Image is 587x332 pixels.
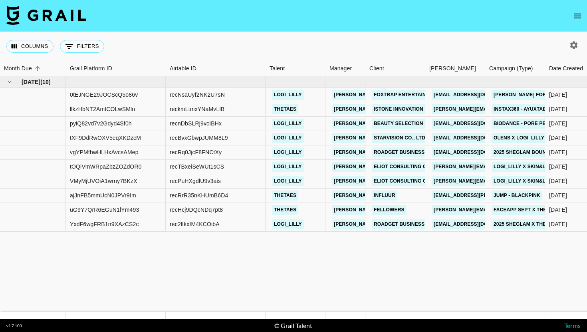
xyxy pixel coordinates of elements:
button: Select columns [6,40,54,53]
a: FACEAPP Sept x thesydneysmiles [492,205,587,215]
div: recPuHXgdlU9v3ais [170,177,221,185]
a: Fellowers [372,205,407,215]
div: 9/23/2025 [549,220,567,228]
div: rec2lIkxfM4KCOibA [170,220,220,228]
button: open drawer [569,8,585,24]
a: [PERSON_NAME][EMAIL_ADDRESS][PERSON_NAME][DOMAIN_NAME] [332,176,503,186]
div: 0tEJNGE29JOCScQ5o86v [70,91,138,99]
a: [PERSON_NAME][EMAIL_ADDRESS][PERSON_NAME][DOMAIN_NAME] [332,191,503,201]
div: pyiQ82vd7v2Gdyd4Sf0h [70,119,132,127]
div: recHcj9DQcNDq7pt8 [170,206,223,214]
div: Talent [270,61,285,76]
div: 9/24/2025 [549,148,567,156]
div: Campaign (Type) [485,61,545,76]
a: [PERSON_NAME][EMAIL_ADDRESS] [432,205,522,215]
a: Eliot Consulting Group LLC [372,162,454,172]
a: OLENS x Logi_lilly [492,133,546,143]
div: 8/20/2025 [549,119,567,127]
div: Manager [329,61,352,76]
div: 8/20/2025 [549,134,567,142]
a: Influur [372,191,397,201]
button: Sort [32,63,43,74]
div: Campaign (Type) [489,61,533,76]
a: [PERSON_NAME][EMAIL_ADDRESS][PERSON_NAME][DOMAIN_NAME] [332,205,503,215]
div: uG9Y7QrR6EGuN1lYm493 [70,206,139,214]
a: [PERSON_NAME][EMAIL_ADDRESS][PERSON_NAME][DOMAIN_NAME] [332,119,503,129]
button: hide children [4,76,15,87]
div: recBvxGbwpJUMM8L9 [170,134,228,142]
a: [EMAIL_ADDRESS][PERSON_NAME][DOMAIN_NAME] [432,191,562,201]
div: ajJnFB5mmUcN0JPVr9Im [70,191,136,199]
a: [PERSON_NAME][EMAIL_ADDRESS][DOMAIN_NAME] [432,104,562,114]
a: thetaes [272,205,298,215]
div: llkzHbNT2AmICOLwSMln [70,105,135,113]
div: Airtable ID [170,61,196,76]
div: Manager [325,61,365,76]
a: thetaes [272,191,298,201]
a: [EMAIL_ADDRESS][DOMAIN_NAME] [432,119,521,129]
a: thetaes [272,104,298,114]
div: Grail Platform ID [66,61,166,76]
div: Client [365,61,425,76]
a: [PERSON_NAME][EMAIL_ADDRESS][DOMAIN_NAME] [432,176,562,186]
div: Talent [266,61,325,76]
div: 9/16/2025 [549,206,567,214]
div: vgYPMfbwHLHxAvcsAMep [70,148,139,156]
div: recRrR35nKHUmB6D4 [170,191,228,199]
div: Client [369,61,384,76]
span: ( 10 ) [40,78,51,86]
a: [EMAIL_ADDRESS][DOMAIN_NAME] [432,90,521,100]
a: FOXTRAP ENTERTAINMENT Co., Ltd. [372,90,465,100]
div: recnDbSLRj9vcIBHx [170,119,222,127]
a: [PERSON_NAME][EMAIL_ADDRESS][PERSON_NAME][DOMAIN_NAME] [332,133,503,143]
a: [EMAIL_ADDRESS][DOMAIN_NAME] [432,133,521,143]
div: 8/20/2025 [549,91,567,99]
a: [PERSON_NAME][EMAIL_ADDRESS][PERSON_NAME][DOMAIN_NAME] [332,219,503,229]
a: logi_lilly [272,176,304,186]
a: [PERSON_NAME][EMAIL_ADDRESS][DOMAIN_NAME] [432,162,562,172]
div: tXF9DdRwOXV5eqXKDzcM [70,134,141,142]
a: logi_lilly [272,119,304,129]
a: Terms [564,322,581,329]
a: Eliot Consulting Group LLC [372,176,454,186]
a: [PERSON_NAME][EMAIL_ADDRESS][PERSON_NAME][DOMAIN_NAME] [332,147,503,157]
a: logi_lilly [272,219,304,229]
a: [EMAIL_ADDRESS][DOMAIN_NAME] [432,147,521,157]
div: 9/8/2025 [549,191,567,199]
a: logi_lilly [272,147,304,157]
div: 9/23/2025 [549,163,567,171]
a: logi_lilly [272,162,304,172]
div: YxdF6wgFRB1n9XAzCS2c [70,220,139,228]
a: [PERSON_NAME][EMAIL_ADDRESS][PERSON_NAME][DOMAIN_NAME] [332,162,503,172]
a: Roadget Business [DOMAIN_NAME]. [372,147,470,157]
a: logi_lilly [272,90,304,100]
a: Jump - Blackpink [492,191,542,201]
a: Logi_lilly x Skin&lab [492,176,555,186]
a: logi_lilly [272,133,304,143]
a: [PERSON_NAME][EMAIL_ADDRESS][PERSON_NAME][DOMAIN_NAME] [332,90,503,100]
a: [PERSON_NAME][EMAIL_ADDRESS][PERSON_NAME][DOMAIN_NAME] [332,104,503,114]
div: Date Created [549,61,583,76]
div: © Grail Talent [274,322,312,330]
div: Month Due [4,61,32,76]
div: VMyMjUVOiA1wrny7BKzX [70,177,137,185]
div: reckmLtmxYNaMvLlB [170,105,224,113]
a: Roadget Business [DOMAIN_NAME]. [372,219,470,229]
a: [EMAIL_ADDRESS][DOMAIN_NAME] [432,219,521,229]
div: 9/23/2025 [549,177,567,185]
a: STARVISION CO., LTD. [372,133,428,143]
div: [PERSON_NAME] [429,61,476,76]
div: v 1.7.103 [6,323,22,328]
img: Grail Talent [6,6,86,25]
a: Beauty Selection [372,119,425,129]
a: Istone Innovation Limited [372,104,446,114]
div: recNsaUyf2NK2U7sN [170,91,225,99]
button: Show filters [60,40,104,53]
a: Instax360 - ayuxtaes & thetaes [492,104,580,114]
div: recRq0JjcF8FNCtXy [170,148,222,156]
a: Logi_lilly x Skin&lab [492,162,555,172]
span: [DATE] [22,78,40,86]
div: tOQiVmWRpaZbzZOZdOR0 [70,163,142,171]
div: Booker [425,61,485,76]
div: Airtable ID [166,61,266,76]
